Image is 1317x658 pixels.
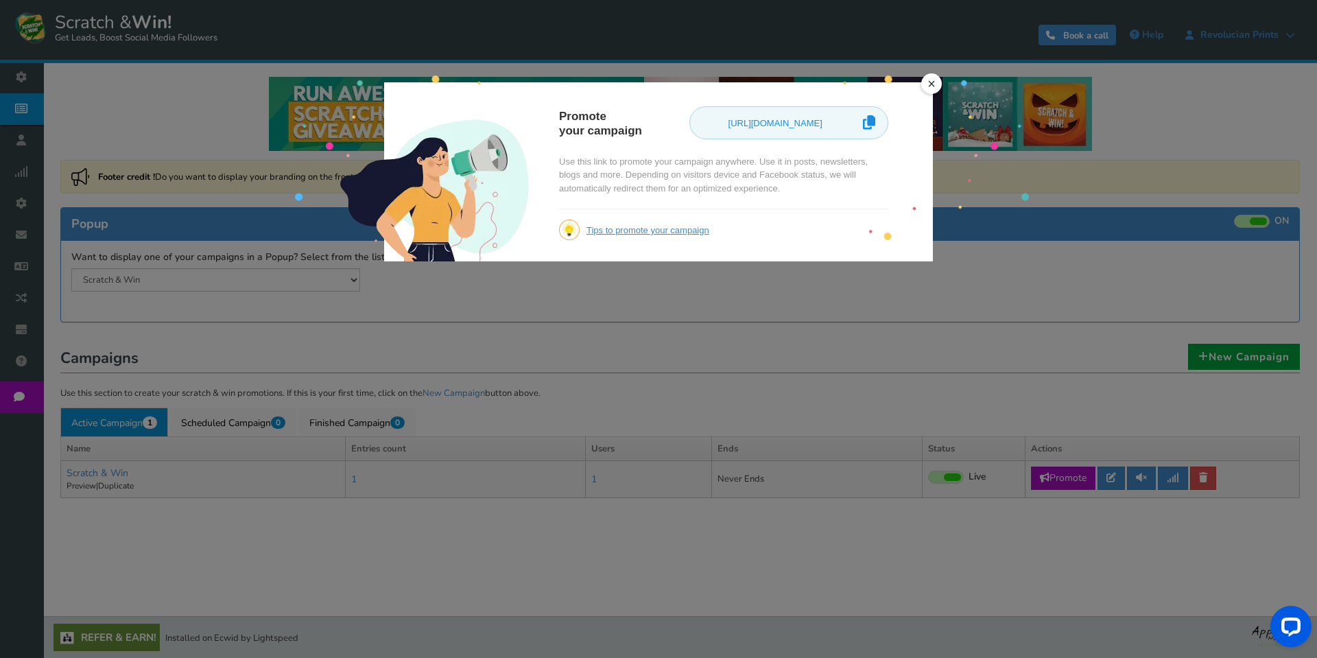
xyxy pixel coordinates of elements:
h4: Promote your campaign [559,106,642,141]
img: Promote [333,119,529,262]
iframe: LiveChat chat widget [1259,600,1317,658]
a: × [921,73,942,94]
p: Use this link to promote your campaign anywhere. Use it in posts, newsletters, blogs and more. De... [559,155,888,210]
a: Tips to promote your campaign [586,225,709,235]
a: Click to Copy [857,107,881,139]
